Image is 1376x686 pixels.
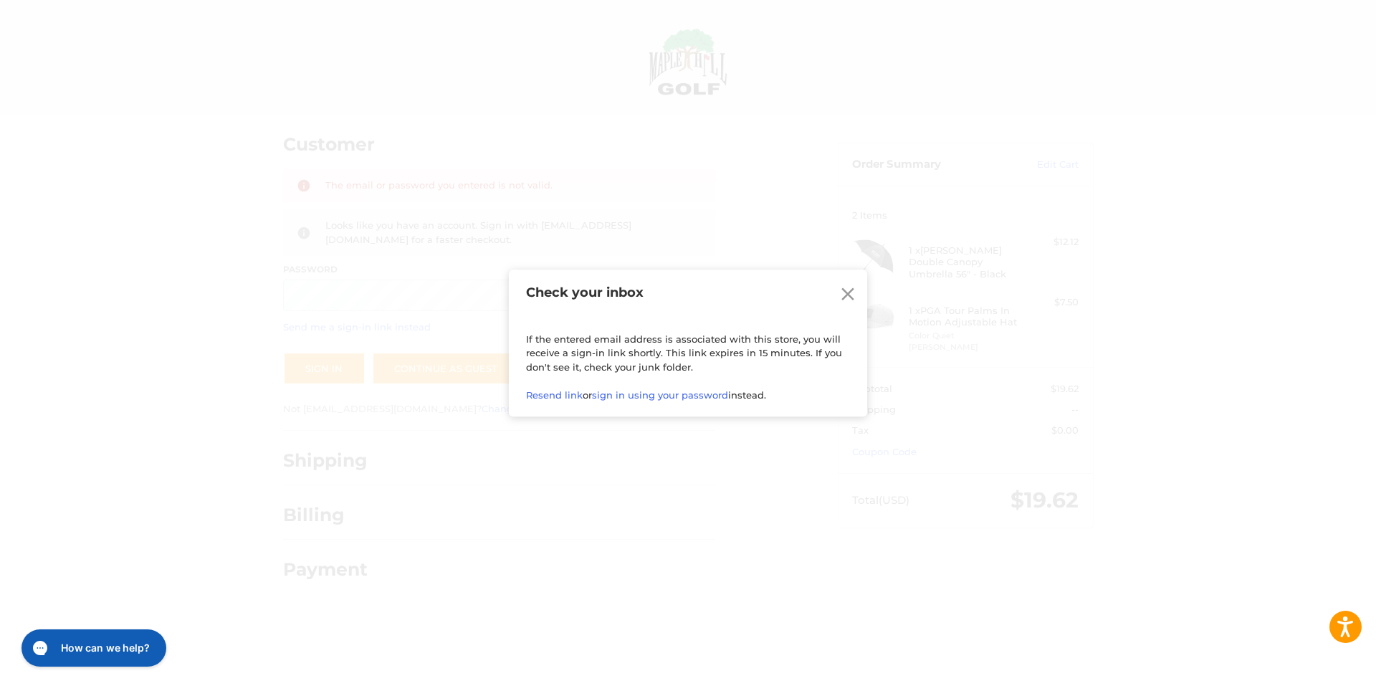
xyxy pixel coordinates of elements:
h2: Check your inbox [526,285,849,302]
span: If the entered email address is associated with this store, you will receive a sign-in link short... [526,333,842,373]
a: sign in using your password [592,389,728,401]
iframe: Gorgias live chat messenger [14,624,171,672]
a: Resend link [526,389,583,401]
p: or instead. [526,389,849,403]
